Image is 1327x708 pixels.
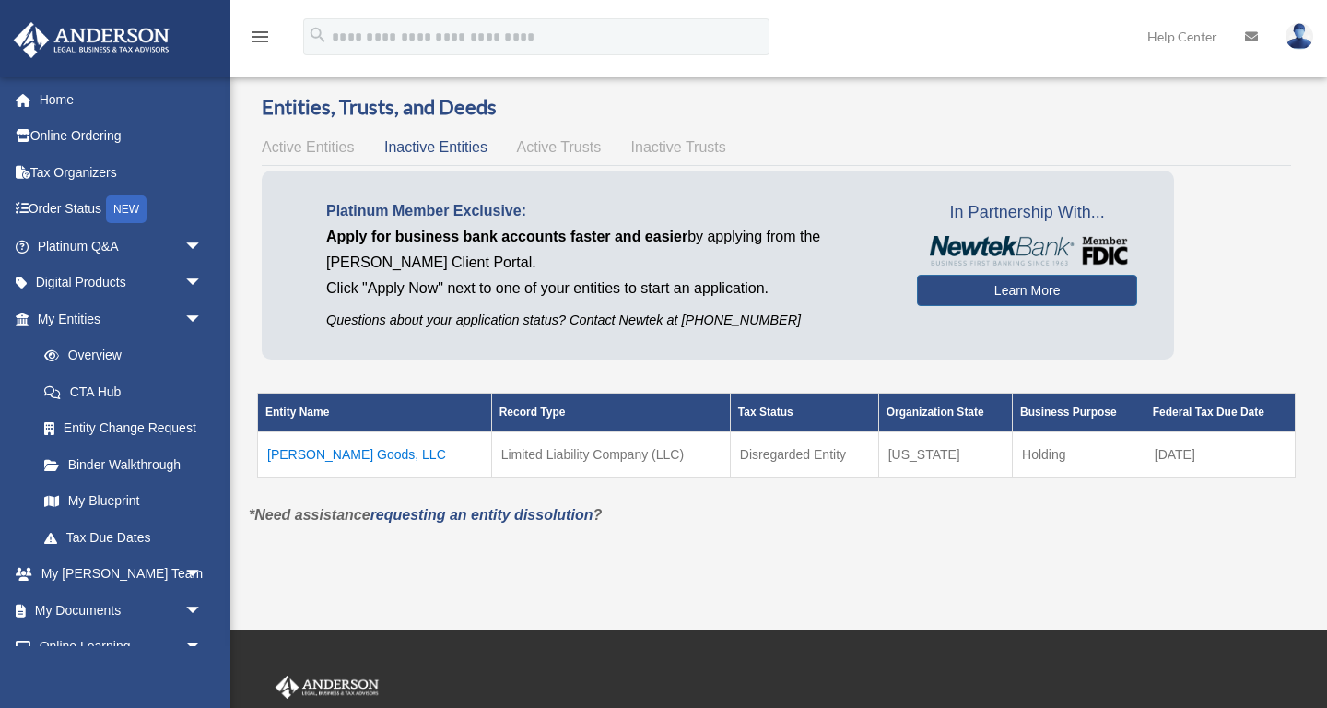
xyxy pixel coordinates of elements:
span: arrow_drop_down [184,301,221,338]
th: Business Purpose [1013,394,1145,432]
a: menu [249,32,271,48]
a: Digital Productsarrow_drop_down [13,265,230,301]
a: Online Learningarrow_drop_down [13,629,230,666]
th: Federal Tax Due Date [1145,394,1295,432]
td: Limited Liability Company (LLC) [491,431,730,478]
p: by applying from the [PERSON_NAME] Client Portal. [326,224,889,276]
th: Tax Status [730,394,878,432]
td: Holding [1013,431,1145,478]
a: Learn More [917,275,1137,306]
span: arrow_drop_down [184,592,221,630]
th: Organization State [878,394,1012,432]
a: Entity Change Request [26,410,221,447]
p: Questions about your application status? Contact Newtek at [PHONE_NUMBER] [326,309,889,332]
div: NEW [106,195,147,223]
a: Tax Due Dates [26,519,221,556]
a: CTA Hub [26,373,221,410]
i: menu [249,26,271,48]
a: Platinum Q&Aarrow_drop_down [13,228,230,265]
span: arrow_drop_down [184,556,221,594]
span: Active Trusts [517,139,602,155]
img: Anderson Advisors Platinum Portal [8,22,175,58]
td: [PERSON_NAME] Goods, LLC [258,431,492,478]
a: Binder Walkthrough [26,446,221,483]
span: arrow_drop_down [184,228,221,265]
th: Entity Name [258,394,492,432]
a: My Entitiesarrow_drop_down [13,301,221,337]
a: Tax Organizers [13,154,230,191]
img: Anderson Advisors Platinum Portal [272,676,382,700]
a: My Blueprint [26,483,221,520]
span: Inactive Entities [384,139,487,155]
td: [DATE] [1145,431,1295,478]
h3: Entities, Trusts, and Deeds [262,93,1291,122]
span: Active Entities [262,139,354,155]
a: Online Ordering [13,118,230,155]
a: requesting an entity dissolution [370,507,593,523]
span: arrow_drop_down [184,629,221,667]
span: Apply for business bank accounts faster and easier [326,229,687,244]
a: Home [13,81,230,118]
p: Click "Apply Now" next to one of your entities to start an application. [326,276,889,301]
span: arrow_drop_down [184,265,221,302]
a: Order StatusNEW [13,191,230,229]
img: NewtekBankLogoSM.png [926,236,1128,265]
em: *Need assistance ? [249,507,602,523]
p: Platinum Member Exclusive: [326,198,889,224]
span: Inactive Trusts [631,139,726,155]
td: [US_STATE] [878,431,1012,478]
img: User Pic [1286,23,1313,50]
i: search [308,25,328,45]
a: My [PERSON_NAME] Teamarrow_drop_down [13,556,230,593]
th: Record Type [491,394,730,432]
a: Overview [26,337,212,374]
span: In Partnership With... [917,198,1137,228]
a: My Documentsarrow_drop_down [13,592,230,629]
td: Disregarded Entity [730,431,878,478]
